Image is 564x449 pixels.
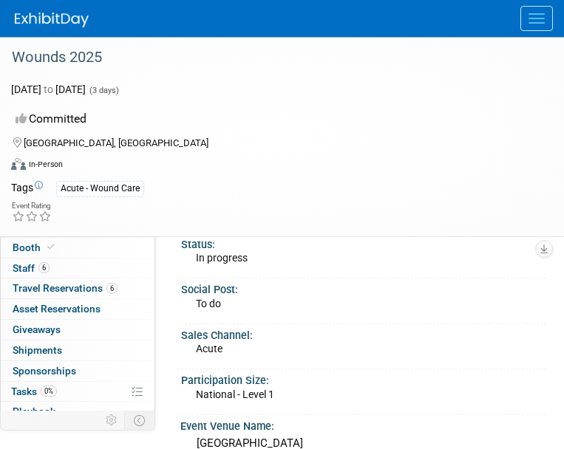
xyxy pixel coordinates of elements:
button: Menu [520,6,553,31]
div: Social Post: [181,278,546,297]
span: Booth [13,241,58,253]
div: Status: [181,233,546,252]
span: Giveaways [13,323,61,335]
a: Asset Reservations [1,299,154,319]
a: Sponsorships [1,361,154,381]
img: ExhibitDay [15,13,89,27]
div: Event Venue Name: [180,415,553,433]
span: Travel Reservations [13,282,118,294]
span: In progress [196,252,248,264]
span: to [41,83,55,95]
a: Playbook [1,402,154,422]
span: National - Level 1 [196,388,274,400]
a: Booth [1,238,154,258]
span: Acute [196,343,222,354]
div: Committed [11,106,534,132]
i: Booth reservation complete [47,243,55,251]
div: Wounds 2025 [7,44,534,71]
span: Staff [13,262,50,274]
span: 6 [38,262,50,273]
div: Acute - Wound Care [56,181,144,196]
a: Tasks0% [1,382,154,402]
span: Shipments [13,344,62,356]
span: To do [196,298,221,309]
span: [GEOGRAPHIC_DATA], [GEOGRAPHIC_DATA] [24,137,208,148]
span: Tasks [11,385,57,397]
span: Asset Reservations [13,303,101,315]
a: Travel Reservations6 [1,278,154,298]
span: (3 days) [88,86,119,95]
span: [DATE] [DATE] [11,83,86,95]
div: Participation Size: [181,369,546,388]
div: Event Format [11,156,534,178]
a: Shipments [1,340,154,360]
span: Sponsorships [13,365,76,377]
span: 0% [41,385,57,397]
span: 6 [106,283,118,294]
div: Event Rating [12,202,52,210]
div: In-Person [28,159,63,170]
td: Tags [11,180,43,197]
a: Giveaways [1,320,154,340]
img: Format-Inperson.png [11,158,26,170]
a: Staff6 [1,258,154,278]
span: Playbook [13,405,55,417]
div: Sales Channel: [181,324,546,343]
td: Personalize Event Tab Strip [99,411,125,430]
td: Toggle Event Tabs [125,411,155,430]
